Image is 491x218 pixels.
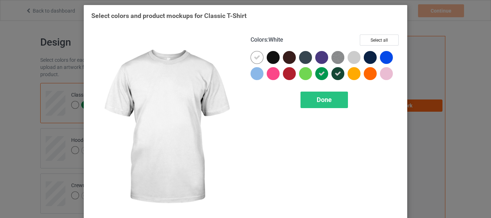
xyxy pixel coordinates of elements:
[91,12,247,19] span: Select colors and product mockups for Classic T-Shirt
[331,51,344,64] img: heather_texture.png
[269,36,283,43] span: White
[251,36,283,44] h4: :
[251,36,267,43] span: Colors
[317,96,332,103] span: Done
[360,34,399,46] button: Select all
